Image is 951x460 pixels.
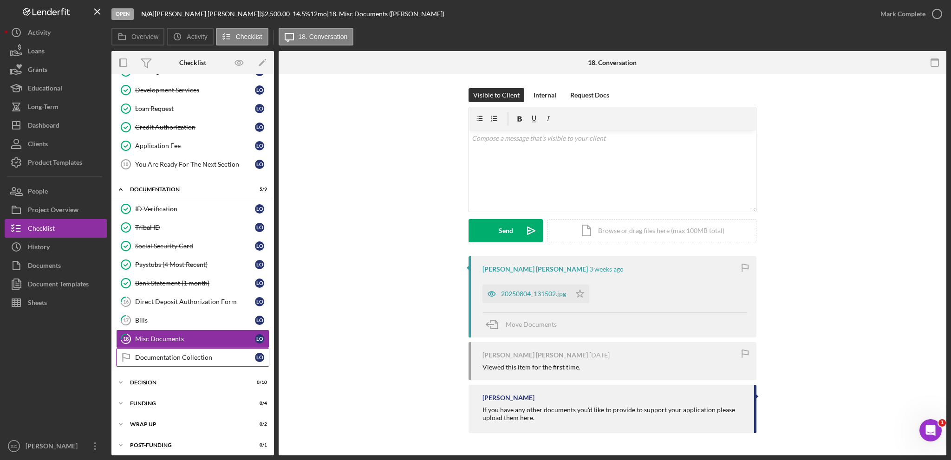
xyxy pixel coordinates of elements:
label: Overview [131,33,158,40]
button: SC[PERSON_NAME] [5,437,107,455]
div: Decision [130,380,244,385]
a: 10You Are Ready For The Next SectionLO [116,155,269,174]
div: L O [255,279,264,288]
button: Visible to Client [469,88,524,102]
a: Social Security CardLO [116,237,269,255]
span: Move Documents [506,320,557,328]
div: Checklist [28,219,55,240]
a: Development ServicesLO [116,81,269,99]
a: Documentation CollectionLO [116,348,269,367]
div: L O [255,223,264,232]
a: Bank Statement (1 month)LO [116,274,269,292]
div: 0 / 10 [250,380,267,385]
div: Educational [28,79,62,100]
div: [PERSON_NAME] [PERSON_NAME] [482,351,588,359]
div: Request Docs [570,88,609,102]
button: Dashboard [5,116,107,135]
div: 14.5 % [293,10,310,18]
a: Tribal IDLO [116,218,269,237]
button: 20250804_131502.jpg [482,285,589,303]
div: Documentation [130,187,244,192]
button: Mark Complete [871,5,946,23]
div: People [28,182,48,203]
div: L O [255,297,264,306]
div: Mark Complete [880,5,925,23]
div: Loans [28,42,45,63]
iframe: Intercom live chat [919,419,942,441]
button: Activity [167,28,213,45]
button: Documents [5,256,107,275]
div: [PERSON_NAME] [PERSON_NAME] | [155,10,261,18]
div: L O [255,104,264,113]
div: Paystubs (4 Most Recent) [135,261,255,268]
button: Educational [5,79,107,97]
div: Application Fee [135,142,255,149]
div: Direct Deposit Authorization Form [135,298,255,305]
button: Overview [111,28,164,45]
div: L O [255,334,264,343]
div: Documentation Collection [135,354,255,361]
div: Checklist [179,59,206,66]
div: History [28,238,50,259]
button: Loans [5,42,107,60]
text: SC [11,444,17,449]
div: L O [255,85,264,95]
div: 12 mo [310,10,327,18]
a: ID VerificationLO [116,200,269,218]
a: Document Templates [5,275,107,293]
div: Grants [28,60,47,81]
span: 1 [938,419,946,427]
a: Loan RequestLO [116,99,269,118]
button: Send [469,219,543,242]
div: 18. Conversation [588,59,637,66]
button: Grants [5,60,107,79]
a: 17BillsLO [116,311,269,330]
div: Development Services [135,86,255,94]
button: Checklist [5,219,107,238]
div: [PERSON_NAME] [PERSON_NAME] [482,266,588,273]
tspan: 10 [123,162,128,167]
div: You Are Ready For The Next Section [135,161,255,168]
div: Visible to Client [473,88,520,102]
div: ID Verification [135,205,255,213]
div: Bank Statement (1 month) [135,279,255,287]
div: Project Overview [28,201,78,221]
div: L O [255,141,264,150]
button: People [5,182,107,201]
button: Product Templates [5,153,107,172]
div: Send [499,219,513,242]
time: 2025-08-01 17:10 [589,351,610,359]
div: | [141,10,155,18]
div: Open [111,8,134,20]
button: Project Overview [5,201,107,219]
button: History [5,238,107,256]
div: L O [255,123,264,132]
a: Sheets [5,293,107,312]
div: L O [255,260,264,269]
a: Long-Term [5,97,107,116]
a: 18Misc DocumentsLO [116,330,269,348]
div: Wrap up [130,421,244,427]
button: 18. Conversation [279,28,354,45]
a: Activity [5,23,107,42]
div: 20250804_131502.jpg [501,290,566,298]
a: Credit AuthorizationLO [116,118,269,136]
button: Move Documents [482,313,566,336]
div: | 18. Misc Documents ([PERSON_NAME]) [327,10,444,18]
button: Clients [5,135,107,153]
div: 0 / 1 [250,442,267,448]
div: L O [255,353,264,362]
tspan: 17 [123,317,129,323]
div: 5 / 9 [250,187,267,192]
div: Misc Documents [135,335,255,343]
button: Checklist [216,28,268,45]
button: Request Docs [566,88,614,102]
div: 0 / 2 [250,421,267,427]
